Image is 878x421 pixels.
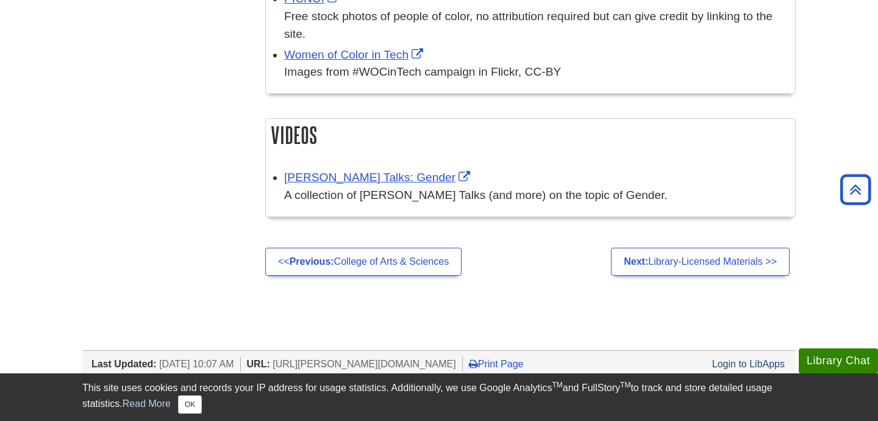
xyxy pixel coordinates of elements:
[82,381,796,414] div: This site uses cookies and records your IP address for usage statistics. Additionally, we use Goo...
[178,395,202,414] button: Close
[799,348,878,373] button: Library Chat
[836,181,875,198] a: Back to Top
[266,119,795,151] h2: Videos
[284,48,426,61] a: Link opens in new window
[284,187,789,204] div: A collection of [PERSON_NAME] Talks (and more) on the topic of Gender.
[284,63,789,81] div: Images from #WOCinTech campaign in Flickr, CC-BY
[284,171,473,184] a: Link opens in new window
[552,381,562,389] sup: TM
[469,359,478,369] i: Print Page
[247,359,270,369] span: URL:
[624,256,648,267] strong: Next:
[159,359,234,369] span: [DATE] 10:07 AM
[273,359,456,369] span: [URL][PERSON_NAME][DOMAIN_NAME]
[611,248,790,276] a: Next:Library-Licensed Materials >>
[265,248,462,276] a: <<Previous:College of Arts & Sciences
[620,381,630,389] sup: TM
[123,398,171,409] a: Read More
[290,256,334,267] strong: Previous:
[284,8,789,43] div: Free stock photos of people of color, no attribution required but can give credit by linking to t...
[91,359,157,369] span: Last Updated:
[712,359,785,369] a: Login to LibApps
[469,359,524,369] a: Print Page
